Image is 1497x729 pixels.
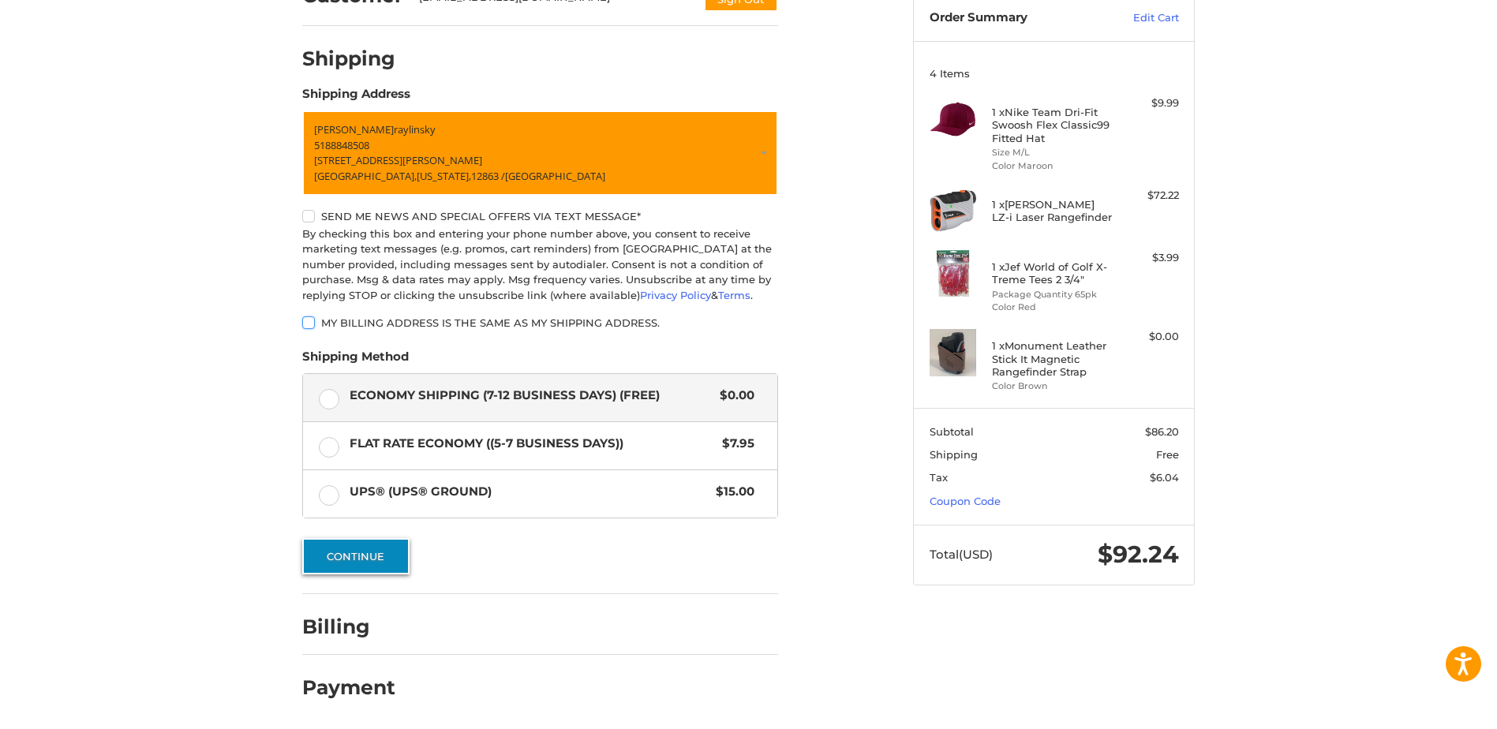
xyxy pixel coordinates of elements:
h2: Payment [302,675,395,700]
h4: 1 x Jef World of Golf X-Treme Tees 2 3/4" [992,260,1113,286]
li: Package Quantity 65pk [992,288,1113,301]
span: Economy Shipping (7-12 Business Days) (Free) [350,387,713,405]
span: Free [1156,448,1179,461]
span: $92.24 [1098,540,1179,569]
div: $3.99 [1117,250,1179,266]
span: $7.95 [714,435,754,453]
div: $9.99 [1117,95,1179,111]
h2: Billing [302,615,395,639]
span: [PERSON_NAME] [314,122,394,136]
label: My billing address is the same as my shipping address. [302,316,778,329]
div: $72.22 [1117,188,1179,204]
span: Tax [930,471,948,484]
li: Color Maroon [992,159,1113,173]
div: $0.00 [1117,329,1179,345]
a: Terms [718,289,750,301]
a: Enter or select a different address [302,110,778,196]
h4: 1 x [PERSON_NAME] LZ-i Laser Rangefinder [992,198,1113,224]
li: Color Red [992,301,1113,314]
div: By checking this box and entering your phone number above, you consent to receive marketing text ... [302,226,778,304]
span: [STREET_ADDRESS][PERSON_NAME] [314,153,482,167]
button: Continue [302,538,410,574]
span: 5188848508 [314,138,369,152]
span: $6.04 [1150,471,1179,484]
span: [US_STATE], [417,169,471,183]
span: $15.00 [708,483,754,501]
legend: Shipping Address [302,85,410,110]
span: Flat Rate Economy ((5-7 Business Days)) [350,435,715,453]
span: Subtotal [930,425,974,438]
a: Privacy Policy [640,289,711,301]
span: $0.00 [712,387,754,405]
li: Color Brown [992,379,1113,393]
h3: 4 Items [930,67,1179,80]
h4: 1 x Monument Leather Stick It Magnetic Rangefinder Strap [992,339,1113,378]
a: Coupon Code [930,495,1001,507]
span: UPS® (UPS® Ground) [350,483,709,501]
a: Edit Cart [1099,10,1179,26]
span: raylinsky [394,122,436,136]
h3: Order Summary [930,10,1099,26]
span: 12863 / [471,169,505,183]
span: Shipping [930,448,978,461]
label: Send me news and special offers via text message* [302,210,778,222]
legend: Shipping Method [302,348,409,373]
span: [GEOGRAPHIC_DATA], [314,169,417,183]
span: $86.20 [1145,425,1179,438]
h2: Shipping [302,47,395,71]
h4: 1 x Nike Team Dri-Fit Swoosh Flex Classic99 Fitted Hat [992,106,1113,144]
li: Size M/L [992,146,1113,159]
span: Total (USD) [930,547,993,562]
span: [GEOGRAPHIC_DATA] [505,169,605,183]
